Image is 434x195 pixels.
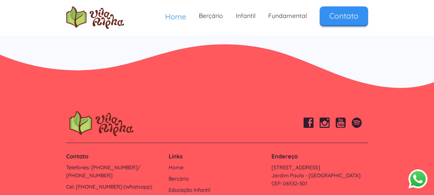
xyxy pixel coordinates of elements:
[66,164,163,180] a: Telefones: [PHONE_NUMBER]/ [PHONE_NUMBER]
[66,6,124,29] a: home
[229,6,262,25] a: Infantil
[66,183,163,191] a: Cel: [PHONE_NUMBER] (Whatsapp)
[271,164,368,188] a: [STREET_ADDRESS]Jardim Paula - [GEOGRAPHIC_DATA]CEP: 06532-301
[159,6,192,27] a: Home
[192,6,229,25] a: Berçário
[66,153,163,160] h4: Contato
[169,153,265,160] h4: Links
[271,153,368,160] h4: Endereço
[320,6,368,25] a: Contato
[169,164,265,172] a: Home
[408,169,428,189] button: Abrir WhatsApp
[262,6,313,25] a: Fundamental
[66,6,124,29] img: logo Escola Vila Alpha
[169,175,265,183] a: Berçário
[165,12,186,21] span: Home
[169,186,265,194] a: Educação Infantil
